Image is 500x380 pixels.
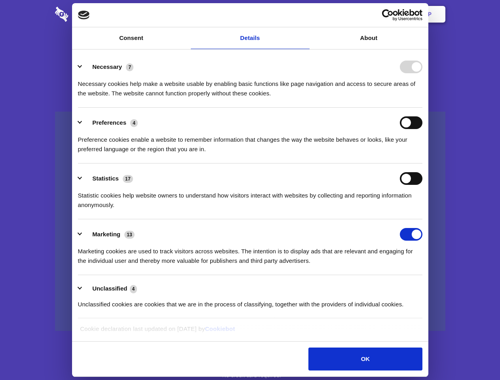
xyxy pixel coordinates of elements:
span: 4 [130,285,137,293]
span: 7 [126,63,133,71]
a: Usercentrics Cookiebot - opens in a new window [353,9,422,21]
div: Statistic cookies help website owners to understand how visitors interact with websites by collec... [78,185,422,210]
button: Statistics (17) [78,172,138,185]
a: Login [359,2,394,27]
button: Marketing (13) [78,228,140,241]
div: Preference cookies enable a website to remember information that changes the way the website beha... [78,129,422,154]
div: Marketing cookies are used to track visitors across websites. The intention is to display ads tha... [78,241,422,266]
span: 4 [130,119,138,127]
img: logo [78,11,90,19]
button: Necessary (7) [78,61,139,73]
span: 13 [124,231,135,239]
h4: Auto-redaction of sensitive data, encrypted data sharing and self-destructing private chats. Shar... [55,72,445,98]
iframe: Drift Widget Chat Controller [460,340,490,370]
label: Marketing [92,231,120,237]
label: Necessary [92,63,122,70]
a: Cookiebot [205,325,235,332]
label: Preferences [92,119,126,126]
button: Unclassified (4) [78,284,142,294]
a: About [310,27,428,49]
div: Necessary cookies help make a website usable by enabling basic functions like page navigation and... [78,73,422,98]
span: 17 [123,175,133,183]
a: Wistia video thumbnail [55,112,445,331]
a: Details [191,27,310,49]
a: Consent [72,27,191,49]
a: Contact [321,2,357,27]
label: Statistics [92,175,119,182]
a: Pricing [232,2,267,27]
div: Unclassified cookies are cookies that we are in the process of classifying, together with the pro... [78,294,422,309]
h1: Eliminate Slack Data Loss. [55,36,445,64]
img: logo-wordmark-white-trans-d4663122ce5f474addd5e946df7df03e33cb6a1c49d2221995e7729f52c070b2.svg [55,7,123,22]
div: Cookie declaration last updated on [DATE] by [74,324,426,340]
button: OK [308,348,422,370]
button: Preferences (4) [78,116,143,129]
